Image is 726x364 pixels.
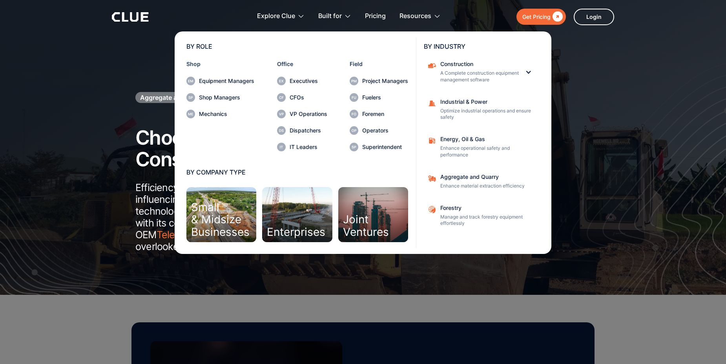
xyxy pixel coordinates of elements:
div: Office [277,61,327,67]
p: Optimize industrial operations and ensure safety [440,108,534,121]
div: Mechanics [199,111,254,117]
a: VP Operations [277,110,327,118]
div: BY INDUSTRY [424,43,540,50]
p: A Complete construction equipment management software [440,70,519,83]
div: Equipment Managers [199,78,254,84]
a: Mechanics [186,110,254,118]
div: Resources [399,4,431,29]
div: Executives [290,78,327,84]
a: Project Managers [350,77,408,85]
img: Construction cone icon [428,99,436,108]
p: Manage and track forestry equipment effortlessly [440,214,534,227]
a: Dispatchers [277,126,327,135]
a: Operators [350,126,408,135]
a: ForestryManage and track forestry equipment effortlessly [424,201,540,231]
div: Built for [318,4,342,29]
a: JointVentures [338,187,408,242]
div: Energy, Oil & Gas [440,136,534,142]
div: Field [350,61,408,67]
div: ConstructionConstructionA Complete construction equipment management software [424,57,540,87]
a: Fuelers [350,93,408,102]
div: VP Operations [290,111,327,117]
a: IT Leaders [277,143,327,151]
img: Construction [428,61,436,70]
div: BY ROLE [186,43,408,50]
a: Energy, Oil & GasEnhance operational safety and performance [424,132,540,162]
div: Small & Midsize Businesses [191,201,250,238]
a: CFOs [277,93,327,102]
img: Aggregate and Quarry [428,174,436,183]
a: Foremen [350,110,408,118]
a: Get Pricing [516,9,566,25]
div: Project Managers [362,78,408,84]
div: Explore Clue [257,4,305,29]
a: Equipment Managers [186,77,254,85]
div: Construction [440,61,519,67]
img: Aggregate and Quarry [428,205,436,214]
nav: Built for [112,29,614,254]
a: Small& MidsizeBusinesses [186,187,256,242]
a: Superintendent [350,143,408,151]
div: Operators [362,128,408,133]
div: Industrial & Power [440,99,534,105]
a: Aggregate and QuarryEnhance material extraction efficiency [424,170,540,193]
div: Explore Clue [257,4,295,29]
div: Get Pricing [522,12,551,22]
a: Enterprises [262,187,332,242]
div: CFOs [290,95,327,100]
div: Dispatchers [290,128,327,133]
div: Resources [399,4,441,29]
div: BY COMPANY TYPE [186,169,408,175]
a: Industrial & PowerOptimize industrial operations and ensure safety [424,95,540,125]
p: Enhance material extraction efficiency [440,183,534,189]
div: Superintendent [362,144,408,150]
div:  [551,12,563,22]
div: Shop Managers [199,95,254,100]
div: Joint Ventures [343,213,389,238]
img: Construction fleet management software [553,62,726,295]
a: Executives [277,77,327,85]
div: IT Leaders [290,144,327,150]
div: Fuelers [362,95,408,100]
div: Built for [318,4,351,29]
div: Enterprises [267,226,325,238]
div: Foremen [362,111,408,117]
p: Enhance operational safety and performance [440,145,534,158]
a: Login [574,9,614,25]
a: Shop Managers [186,93,254,102]
div: Aggregate and Quarry [440,174,534,180]
div: Shop [186,61,254,67]
a: ConstructionA Complete construction equipment management software [424,57,524,87]
img: fleet fuel icon [428,136,436,145]
a: Pricing [365,4,386,29]
div: Forestry [440,205,534,211]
